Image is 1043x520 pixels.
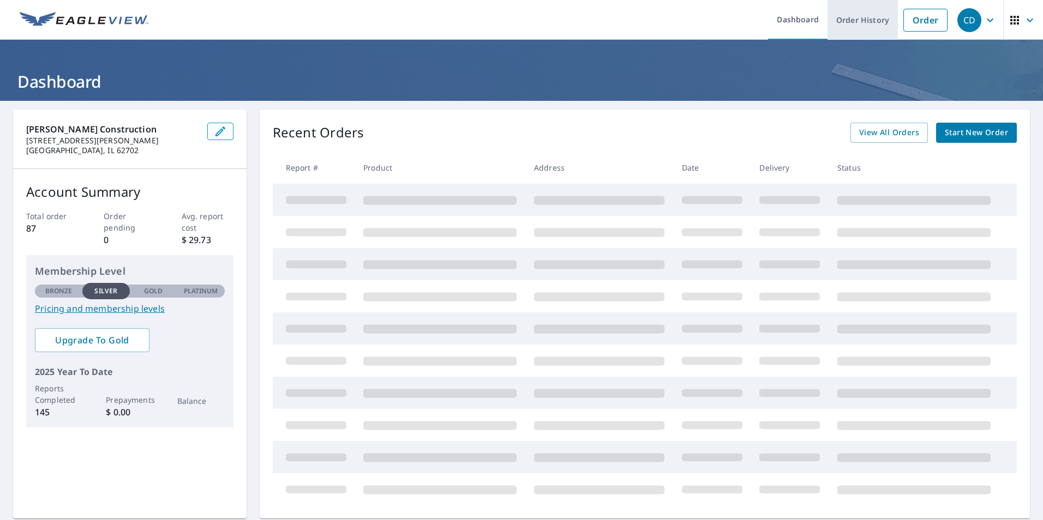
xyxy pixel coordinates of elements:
[751,152,829,184] th: Delivery
[104,210,155,233] p: Order pending
[94,286,117,296] p: Silver
[182,233,233,246] p: $ 29.73
[829,152,999,184] th: Status
[20,12,148,28] img: EV Logo
[35,383,82,406] p: Reports Completed
[673,152,751,184] th: Date
[182,210,233,233] p: Avg. report cost
[104,233,155,246] p: 0
[26,146,199,155] p: [GEOGRAPHIC_DATA], IL 62702
[859,126,919,140] span: View All Orders
[355,152,525,184] th: Product
[26,182,233,202] p: Account Summary
[144,286,163,296] p: Gold
[273,123,364,143] p: Recent Orders
[525,152,673,184] th: Address
[106,394,153,406] p: Prepayments
[35,406,82,419] p: 145
[26,222,78,235] p: 87
[44,334,141,346] span: Upgrade To Gold
[26,136,199,146] p: [STREET_ADDRESS][PERSON_NAME]
[35,264,225,279] p: Membership Level
[35,302,225,315] a: Pricing and membership levels
[273,152,355,184] th: Report #
[106,406,153,419] p: $ 0.00
[26,123,199,136] p: [PERSON_NAME] Construction
[936,123,1017,143] a: Start New Order
[26,210,78,222] p: Total order
[850,123,928,143] a: View All Orders
[45,286,73,296] p: Bronze
[184,286,218,296] p: Platinum
[35,328,149,352] a: Upgrade To Gold
[957,8,981,32] div: CD
[35,365,225,378] p: 2025 Year To Date
[177,395,225,407] p: Balance
[13,70,1030,93] h1: Dashboard
[903,9,948,32] a: Order
[945,126,1008,140] span: Start New Order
